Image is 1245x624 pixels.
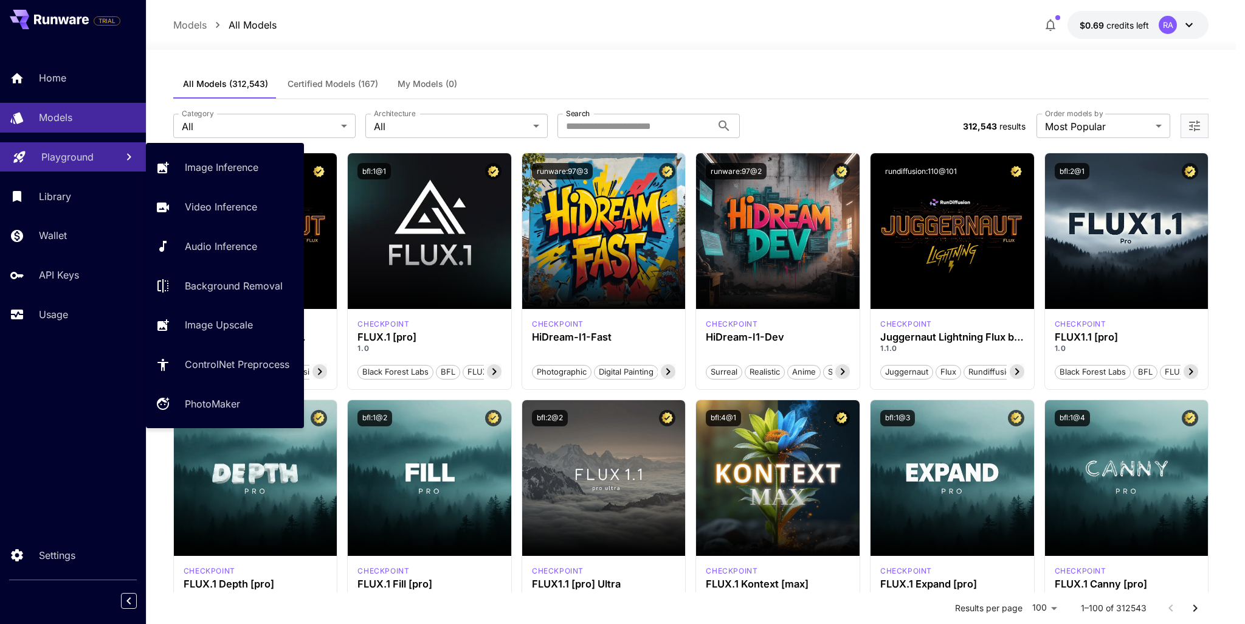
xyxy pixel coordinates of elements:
[745,366,784,378] span: Realistic
[288,78,378,89] span: Certified Models (167)
[532,331,676,343] div: HiDream-I1-Fast
[706,163,767,179] button: runware:97@2
[532,319,584,330] p: checkpoint
[121,593,137,609] button: Collapse sidebar
[182,108,214,119] label: Category
[880,566,932,577] div: fluxpro
[880,163,962,179] button: rundiffusion:110@101
[1183,596,1207,620] button: Go to next page
[146,232,304,262] a: Audio Inference
[1027,599,1061,617] div: 100
[485,163,502,179] button: Certified Model – Vetted for best performance and includes a commercial license.
[880,319,932,330] div: FLUX.1 D
[182,119,336,134] span: All
[706,410,741,426] button: bfl:4@1
[936,366,960,378] span: flux
[41,150,94,164] p: Playground
[833,410,850,426] button: Certified Model – Vetted for best performance and includes a commercial license.
[185,239,257,254] p: Audio Inference
[824,366,861,378] span: Stylized
[436,366,460,378] span: BFL
[880,590,1024,601] p: 1.0
[595,366,658,378] span: Digital Painting
[1055,410,1090,426] button: bfl:1@4
[146,192,304,222] a: Video Inference
[1045,108,1103,119] label: Order models by
[1067,11,1209,39] button: $0.69192
[532,566,584,577] p: checkpoint
[532,319,584,330] div: HiDream Fast
[880,319,932,330] p: checkpoint
[311,410,327,426] button: Certified Model – Vetted for best performance and includes a commercial license.
[1187,119,1202,134] button: Open more filters
[706,331,850,343] h3: HiDream-I1-Dev
[398,78,457,89] span: My Models (0)
[880,331,1024,343] h3: Juggernaut Lightning Flux by RunDiffusion
[357,331,502,343] h3: FLUX.1 [pro]
[39,71,66,85] p: Home
[184,566,235,577] div: fluxpro
[999,121,1026,131] span: results
[1055,319,1106,330] div: fluxpro
[1055,366,1130,378] span: Black Forest Labs
[374,119,528,134] span: All
[880,578,1024,590] h3: FLUX.1 Expand [pro]
[532,163,593,179] button: runware:97@3
[146,389,304,419] a: PhotoMaker
[532,566,584,577] div: fluxultra
[1055,578,1199,590] h3: FLUX.1 Canny [pro]
[357,410,392,426] button: bfl:1@2
[1055,590,1199,601] p: 1.0
[532,590,676,601] p: 1.0
[184,566,235,577] p: checkpoint
[184,578,328,590] h3: FLUX.1 Depth [pro]
[39,307,68,322] p: Usage
[357,343,502,354] p: 1.0
[532,410,568,426] button: bfl:2@2
[39,548,75,563] p: Settings
[185,199,257,214] p: Video Inference
[566,108,590,119] label: Search
[1055,566,1106,577] p: checkpoint
[130,590,146,612] div: Collapse sidebar
[146,350,304,380] a: ControlNet Preprocess
[1008,410,1024,426] button: Certified Model – Vetted for best performance and includes a commercial license.
[146,310,304,340] a: Image Upscale
[146,153,304,182] a: Image Inference
[485,410,502,426] button: Certified Model – Vetted for best performance and includes a commercial license.
[357,566,409,577] p: checkpoint
[659,163,675,179] button: Certified Model – Vetted for best performance and includes a commercial license.
[1080,20,1106,30] span: $0.69
[833,163,850,179] button: Certified Model – Vetted for best performance and includes a commercial license.
[706,590,850,601] p: 1.0
[1182,410,1198,426] button: Certified Model – Vetted for best performance and includes a commercial license.
[1106,20,1149,30] span: credits left
[1081,602,1147,614] p: 1–100 of 312543
[374,108,415,119] label: Architecture
[1134,366,1157,378] span: BFL
[94,13,120,28] span: Add your payment card to enable full platform functionality.
[881,366,933,378] span: juggernaut
[1182,163,1198,179] button: Certified Model – Vetted for best performance and includes a commercial license.
[185,317,253,332] p: Image Upscale
[183,78,268,89] span: All Models (312,543)
[357,566,409,577] div: fluxpro
[39,268,79,282] p: API Keys
[964,366,1020,378] span: rundiffusion
[788,366,820,378] span: Anime
[1008,163,1024,179] button: Certified Model – Vetted for best performance and includes a commercial license.
[706,566,757,577] p: checkpoint
[185,279,283,293] p: Background Removal
[184,590,328,601] p: 1.0
[532,578,676,590] h3: FLUX1.1 [pro] Ultra
[1055,566,1106,577] div: fluxpro
[358,366,433,378] span: Black Forest Labs
[357,578,502,590] h3: FLUX.1 Fill [pro]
